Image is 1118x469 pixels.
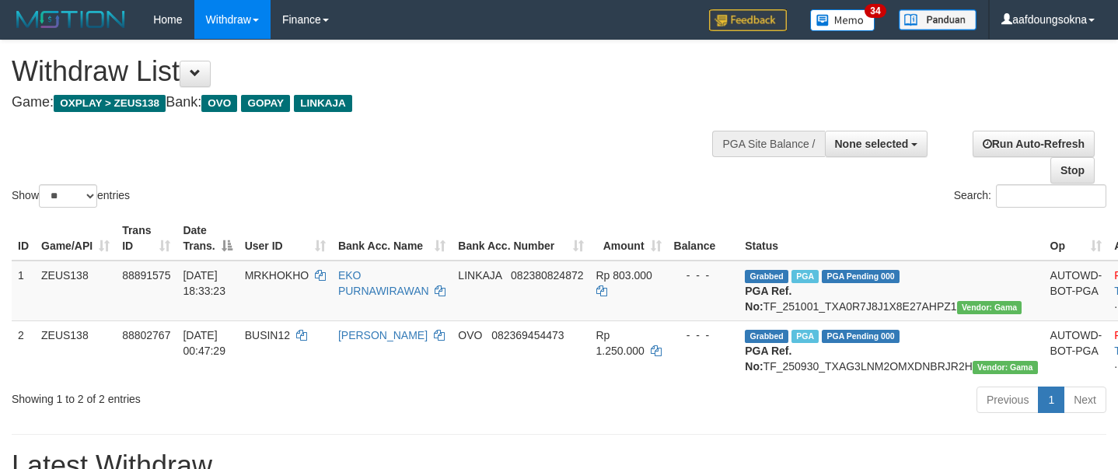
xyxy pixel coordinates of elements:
[54,95,166,112] span: OXPLAY > ZEUS138
[12,216,35,261] th: ID
[332,216,452,261] th: Bank Acc. Name: activate to sort column ascending
[452,216,589,261] th: Bank Acc. Number: activate to sort column ascending
[957,301,1022,314] span: Vendor URL: https://trx31.1velocity.biz
[12,184,130,208] label: Show entries
[709,9,787,31] img: Feedback.jpg
[996,184,1106,208] input: Search:
[899,9,977,30] img: panduan.png
[745,330,788,343] span: Grabbed
[739,261,1043,321] td: TF_251001_TXA0R7J8J1X8E27AHPZ1
[822,270,900,283] span: PGA Pending
[12,8,130,31] img: MOTION_logo.png
[712,131,824,157] div: PGA Site Balance /
[35,320,116,380] td: ZEUS138
[116,216,176,261] th: Trans ID: activate to sort column ascending
[1038,387,1064,413] a: 1
[39,184,97,208] select: Showentries
[12,95,730,110] h4: Game: Bank:
[511,269,583,282] span: Copy 082380824872 to clipboard
[791,270,819,283] span: Marked by aafpengsreynich
[810,9,875,31] img: Button%20Memo.svg
[596,269,652,282] span: Rp 803.000
[338,269,429,297] a: EKO PURNAWIRAWAN
[176,216,238,261] th: Date Trans.: activate to sort column descending
[458,329,482,341] span: OVO
[12,385,454,407] div: Showing 1 to 2 of 2 entries
[338,329,428,341] a: [PERSON_NAME]
[1044,320,1109,380] td: AUTOWD-BOT-PGA
[294,95,352,112] span: LINKAJA
[745,270,788,283] span: Grabbed
[590,216,668,261] th: Amount: activate to sort column ascending
[458,269,501,282] span: LINKAJA
[12,56,730,87] h1: Withdraw List
[739,320,1043,380] td: TF_250930_TXAG3LNM2OMXDNBRJR2H
[239,216,332,261] th: User ID: activate to sort column ascending
[668,216,739,261] th: Balance
[596,329,645,357] span: Rp 1.250.000
[245,329,290,341] span: BUSIN12
[12,261,35,321] td: 1
[822,330,900,343] span: PGA Pending
[1050,157,1095,184] a: Stop
[12,320,35,380] td: 2
[241,95,290,112] span: GOPAY
[973,361,1038,374] span: Vendor URL: https://trx31.1velocity.biz
[1044,261,1109,321] td: AUTOWD-BOT-PGA
[122,329,170,341] span: 88802767
[183,269,225,297] span: [DATE] 18:33:23
[791,330,819,343] span: Marked by aafsreyleap
[674,268,733,283] div: - - -
[825,131,928,157] button: None selected
[739,216,1043,261] th: Status
[865,4,886,18] span: 34
[674,327,733,343] div: - - -
[973,131,1095,157] a: Run Auto-Refresh
[201,95,237,112] span: OVO
[1064,387,1106,413] a: Next
[183,329,225,357] span: [DATE] 00:47:29
[35,216,116,261] th: Game/API: activate to sort column ascending
[835,138,909,150] span: None selected
[245,269,309,282] span: MRKHOKHO
[1044,216,1109,261] th: Op: activate to sort column ascending
[977,387,1039,413] a: Previous
[35,261,116,321] td: ZEUS138
[122,269,170,282] span: 88891575
[745,345,791,373] b: PGA Ref. No:
[491,329,564,341] span: Copy 082369454473 to clipboard
[954,184,1106,208] label: Search:
[745,285,791,313] b: PGA Ref. No:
